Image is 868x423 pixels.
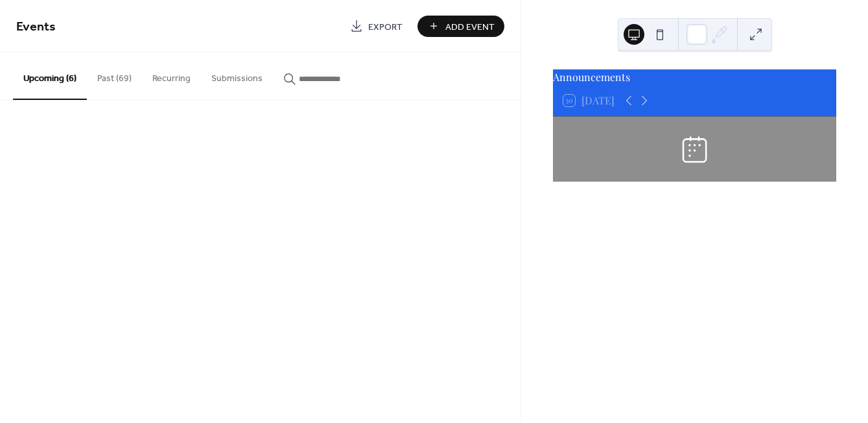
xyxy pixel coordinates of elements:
[201,53,273,99] button: Submissions
[142,53,201,99] button: Recurring
[340,16,412,37] a: Export
[553,69,836,85] div: Announcements
[368,20,403,34] span: Export
[417,16,504,37] button: Add Event
[445,20,495,34] span: Add Event
[13,53,87,100] button: Upcoming (6)
[87,53,142,99] button: Past (69)
[16,14,56,40] span: Events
